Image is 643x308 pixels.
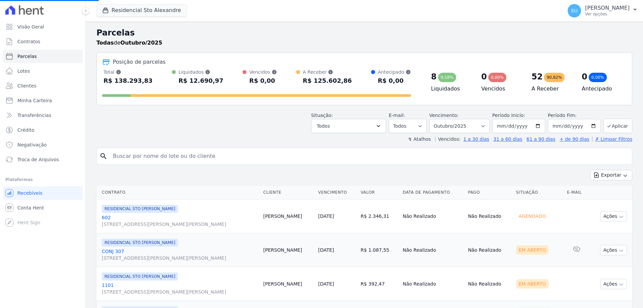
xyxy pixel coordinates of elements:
[531,71,543,82] div: 52
[109,149,629,163] input: Buscar por nome do lote ou do cliente
[113,58,166,66] div: Posição de parcelas
[516,211,549,221] div: Agendado
[102,239,178,247] span: RESIDENCIAL STO [PERSON_NAME]
[548,112,601,119] label: Período Fim:
[249,69,277,75] div: Vencidos
[96,4,187,17] button: Residencial Sto Alexandre
[481,85,521,93] h4: Vencidos
[488,73,506,82] div: 0,00%
[17,23,44,30] span: Visão Geral
[492,113,525,118] label: Período Inicío:
[531,85,571,93] h4: A Receber
[493,136,522,142] a: 31 a 60 dias
[3,138,83,151] a: Negativação
[99,152,108,160] i: search
[178,75,223,86] div: R$ 12.690,97
[603,119,632,133] button: Aplicar
[400,267,466,301] td: Não Realizado
[3,64,83,78] a: Lotes
[17,68,30,74] span: Lotes
[3,35,83,48] a: Contratos
[358,267,400,301] td: R$ 392,47
[303,75,352,86] div: R$ 125.602,86
[585,11,630,17] p: Ver opções
[17,82,36,89] span: Clientes
[590,170,632,180] button: Exportar
[318,281,334,287] a: [DATE]
[400,186,466,199] th: Data de Pagamento
[513,186,564,199] th: Situação
[582,85,621,93] h4: Antecipado
[589,73,607,82] div: 0,00%
[261,186,315,199] th: Cliente
[102,272,178,281] span: RESIDENCIAL STO [PERSON_NAME]
[431,71,437,82] div: 8
[435,136,460,142] label: Vencidos:
[465,186,513,199] th: Pago
[400,233,466,267] td: Não Realizado
[102,214,258,228] a: 602[STREET_ADDRESS][PERSON_NAME][PERSON_NAME]
[96,39,162,47] p: de
[544,73,565,82] div: 90,82%
[3,201,83,214] a: Conta Hent
[400,199,466,233] td: Não Realizado
[102,221,258,228] span: [STREET_ADDRESS][PERSON_NAME][PERSON_NAME]
[96,186,261,199] th: Contrato
[378,75,411,86] div: R$ 0,00
[465,233,513,267] td: Não Realizado
[431,85,471,93] h4: Liquidados
[261,233,315,267] td: [PERSON_NAME]
[3,20,83,34] a: Visão Geral
[318,213,334,219] a: [DATE]
[17,38,40,45] span: Contratos
[3,94,83,107] a: Minha Carteira
[429,113,458,118] label: Vencimento:
[249,75,277,86] div: R$ 0,00
[17,190,43,196] span: Recebíveis
[438,73,456,82] div: 9,18%
[465,199,513,233] td: Não Realizado
[96,27,632,39] h2: Parcelas
[5,176,80,184] div: Plataformas
[311,113,333,118] label: Situação:
[102,289,258,295] span: [STREET_ADDRESS][PERSON_NAME][PERSON_NAME]
[481,71,487,82] div: 0
[102,282,258,295] a: 1101[STREET_ADDRESS][PERSON_NAME][PERSON_NAME]
[17,127,34,133] span: Crédito
[3,186,83,200] a: Recebíveis
[600,279,627,289] button: Ações
[358,233,400,267] td: R$ 1.087,55
[358,199,400,233] td: R$ 2.346,31
[600,245,627,255] button: Ações
[571,8,578,13] span: EU
[17,53,37,60] span: Parcelas
[103,69,153,75] div: Total
[303,69,352,75] div: A Receber
[311,119,386,133] button: Todos
[465,267,513,301] td: Não Realizado
[378,69,411,75] div: Antecipado
[318,247,334,253] a: [DATE]
[315,186,358,199] th: Vencimento
[358,186,400,199] th: Valor
[17,97,52,104] span: Minha Carteira
[102,248,258,261] a: CONJ 307[STREET_ADDRESS][PERSON_NAME][PERSON_NAME]
[585,5,630,11] p: [PERSON_NAME]
[3,50,83,63] a: Parcelas
[564,186,589,199] th: E-mail
[178,69,223,75] div: Liquidados
[17,204,44,211] span: Conta Hent
[17,141,47,148] span: Negativação
[17,112,51,119] span: Transferências
[600,211,627,222] button: Ações
[261,199,315,233] td: [PERSON_NAME]
[408,136,431,142] label: ↯ Atalhos
[102,255,258,261] span: [STREET_ADDRESS][PERSON_NAME][PERSON_NAME]
[3,123,83,137] a: Crédito
[3,153,83,166] a: Troca de Arquivos
[3,109,83,122] a: Transferências
[389,113,405,118] label: E-mail:
[121,40,162,46] strong: Outubro/2025
[582,71,587,82] div: 0
[516,279,549,289] div: Em Aberto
